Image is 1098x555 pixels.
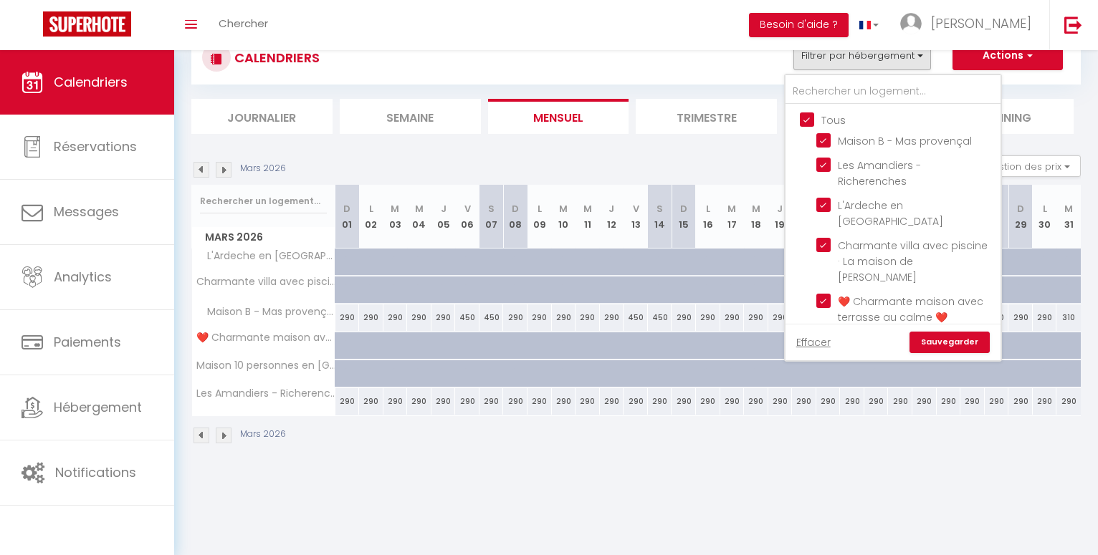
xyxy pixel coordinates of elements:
[335,304,360,331] div: 290
[727,202,736,216] abbr: M
[749,13,849,37] button: Besoin d'aide ?
[672,388,696,415] div: 290
[752,202,760,216] abbr: M
[1064,202,1073,216] abbr: M
[219,16,268,31] span: Chercher
[1008,388,1033,415] div: 290
[786,79,1001,105] input: Rechercher un logement...
[552,388,576,415] div: 290
[383,185,408,248] th: 03
[633,202,639,216] abbr: V
[527,185,552,248] th: 09
[672,185,696,248] th: 15
[696,304,720,331] div: 290
[720,185,745,248] th: 17
[900,13,922,34] img: ...
[194,332,338,343] span: ❤️ Charmante maison avec terrasse au calme ❤️
[527,388,552,415] div: 290
[576,304,600,331] div: 290
[200,188,327,214] input: Rechercher un logement...
[464,202,471,216] abbr: V
[431,304,456,331] div: 290
[1033,304,1057,331] div: 290
[744,388,768,415] div: 290
[431,185,456,248] th: 05
[441,202,447,216] abbr: J
[960,388,985,415] div: 290
[1056,304,1081,331] div: 310
[415,202,424,216] abbr: M
[792,388,816,415] div: 290
[192,227,335,248] span: Mars 2026
[479,388,504,415] div: 290
[931,14,1031,32] span: [PERSON_NAME]
[816,388,841,415] div: 290
[576,185,600,248] th: 11
[600,388,624,415] div: 290
[744,185,768,248] th: 18
[583,202,592,216] abbr: M
[672,304,696,331] div: 290
[43,11,131,37] img: Super Booking
[1033,388,1057,415] div: 290
[512,202,519,216] abbr: D
[194,388,338,399] span: Les Amandiers - Richerenches
[744,304,768,331] div: 290
[194,304,338,320] span: Maison B - Mas provençal
[54,203,119,221] span: Messages
[359,388,383,415] div: 290
[838,198,943,228] span: L'Ardeche en [GEOGRAPHIC_DATA]
[479,304,504,331] div: 450
[335,185,360,248] th: 01
[838,238,988,284] span: Charmante villa avec piscine · La maison de [PERSON_NAME]
[552,304,576,331] div: 290
[335,388,360,415] div: 290
[624,388,648,415] div: 290
[194,248,338,264] span: L'Ardeche en [GEOGRAPHIC_DATA]
[777,202,783,216] abbr: J
[391,202,399,216] abbr: M
[720,304,745,331] div: 290
[784,74,1002,362] div: Filtrer par hébergement
[648,304,672,331] div: 450
[431,388,456,415] div: 290
[600,304,624,331] div: 290
[54,137,137,155] span: Réservations
[600,185,624,248] th: 12
[54,398,142,416] span: Hébergement
[55,463,136,481] span: Notifications
[796,334,831,350] a: Effacer
[768,185,793,248] th: 19
[624,304,648,331] div: 450
[864,388,889,415] div: 290
[648,388,672,415] div: 290
[455,388,479,415] div: 290
[538,202,542,216] abbr: L
[706,202,710,216] abbr: L
[793,42,931,70] button: Filtrer par hébergement
[696,185,720,248] th: 16
[680,202,687,216] abbr: D
[910,332,990,353] a: Sauvegarder
[576,388,600,415] div: 290
[383,388,408,415] div: 290
[503,388,527,415] div: 290
[840,388,864,415] div: 290
[407,185,431,248] th: 04
[191,99,333,134] li: Journalier
[488,202,495,216] abbr: S
[231,42,320,74] h3: CALENDRIERS
[54,268,112,286] span: Analytics
[974,155,1081,177] button: Gestion des prix
[479,185,504,248] th: 07
[1064,16,1082,34] img: logout
[383,304,408,331] div: 290
[552,185,576,248] th: 10
[527,304,552,331] div: 290
[1033,185,1057,248] th: 30
[624,185,648,248] th: 13
[407,388,431,415] div: 290
[768,304,793,331] div: 290
[1056,185,1081,248] th: 31
[1008,304,1033,331] div: 290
